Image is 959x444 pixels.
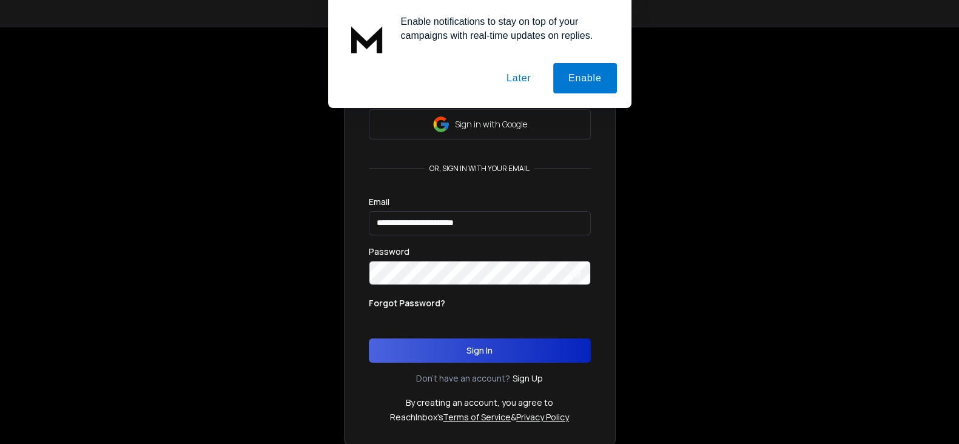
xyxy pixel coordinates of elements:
[369,198,389,206] label: Email
[369,297,445,309] p: Forgot Password?
[391,15,617,42] div: Enable notifications to stay on top of your campaigns with real-time updates on replies.
[455,118,527,130] p: Sign in with Google
[343,15,391,63] img: notification icon
[369,338,591,363] button: Sign In
[516,411,569,423] a: Privacy Policy
[425,164,534,173] p: or, sign in with your email
[491,63,546,93] button: Later
[369,247,409,256] label: Password
[513,372,543,385] a: Sign Up
[553,63,617,93] button: Enable
[443,411,511,423] a: Terms of Service
[390,411,569,423] p: ReachInbox's &
[406,397,553,409] p: By creating an account, you agree to
[369,109,591,140] button: Sign in with Google
[416,372,510,385] p: Don't have an account?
